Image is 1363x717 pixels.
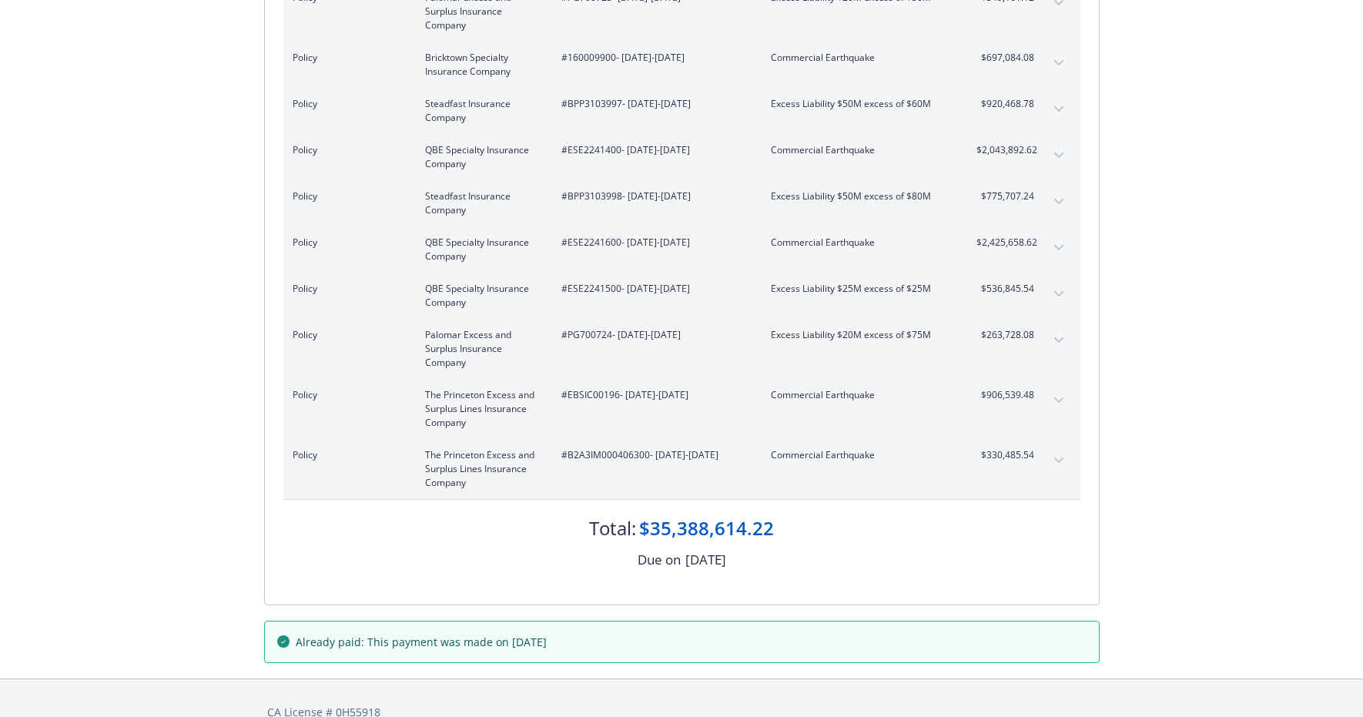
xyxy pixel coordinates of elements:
button: expand content [1047,328,1071,353]
span: Commercial Earthquake [771,448,952,462]
span: Palomar Excess and Surplus Insurance Company [425,328,537,370]
span: Excess Liability $50M excess of $60M [771,97,952,111]
span: #BPP3103998 - [DATE]-[DATE] [561,189,746,203]
span: Commercial Earthquake [771,51,952,65]
span: The Princeton Excess and Surplus Lines Insurance Company [425,388,537,430]
span: $697,084.08 [976,51,1034,65]
div: PolicyThe Princeton Excess and Surplus Lines Insurance Company#B2A3IM000406300- [DATE]-[DATE]Comm... [283,439,1080,499]
span: Policy [293,448,400,462]
span: $2,425,658.62 [976,236,1034,250]
span: Steadfast Insurance Company [425,97,537,125]
span: #ESE2241400 - [DATE]-[DATE] [561,143,746,157]
button: expand content [1047,448,1071,473]
span: Bricktown Specialty Insurance Company [425,51,537,79]
span: #EBSIC00196 - [DATE]-[DATE] [561,388,746,402]
span: QBE Specialty Insurance Company [425,143,537,171]
span: Policy [293,143,400,157]
span: Commercial Earthquake [771,143,952,157]
span: Excess Liability $50M excess of $80M [771,189,952,203]
span: Policy [293,189,400,203]
div: PolicyPalomar Excess and Surplus Insurance Company#PG700724- [DATE]-[DATE]Excess Liability $20M e... [283,319,1080,379]
span: #ESE2241500 - [DATE]-[DATE] [561,282,746,296]
span: Policy [293,282,400,296]
span: QBE Specialty Insurance Company [425,282,537,310]
button: expand content [1047,388,1071,413]
button: expand content [1047,143,1071,168]
span: #160009900 - [DATE]-[DATE] [561,51,746,65]
span: Already paid: This payment was made on [DATE] [296,634,547,650]
span: QBE Specialty Insurance Company [425,236,537,263]
span: Policy [293,328,400,342]
span: Steadfast Insurance Company [425,189,537,217]
span: Excess Liability $25M excess of $25M [771,282,952,296]
div: PolicyQBE Specialty Insurance Company#ESE2241600- [DATE]-[DATE]Commercial Earthquake$2,425,658.62... [283,226,1080,273]
span: $775,707.24 [976,189,1034,203]
span: Excess Liability $20M excess of $75M [771,328,952,342]
span: $536,845.54 [976,282,1034,296]
span: $920,468.78 [976,97,1034,111]
span: Policy [293,97,400,111]
span: #PG700724 - [DATE]-[DATE] [561,328,746,342]
div: $35,388,614.22 [639,515,774,541]
div: PolicyQBE Specialty Insurance Company#ESE2241500- [DATE]-[DATE]Excess Liability $25M excess of $2... [283,273,1080,319]
button: expand content [1047,282,1071,307]
div: Due on [638,550,681,570]
span: #BPP3103997 - [DATE]-[DATE] [561,97,746,111]
button: expand content [1047,189,1071,214]
span: $2,043,892.62 [976,143,1034,157]
span: Commercial Earthquake [771,236,952,250]
div: PolicyThe Princeton Excess and Surplus Lines Insurance Company#EBSIC00196- [DATE]-[DATE]Commercia... [283,379,1080,439]
span: $263,728.08 [976,328,1034,342]
div: PolicyBricktown Specialty Insurance Company#160009900- [DATE]-[DATE]Commercial Earthquake$697,084... [283,42,1080,88]
div: PolicySteadfast Insurance Company#BPP3103998- [DATE]-[DATE]Excess Liability $50M excess of $80M$7... [283,180,1080,226]
span: The Princeton Excess and Surplus Lines Insurance Company [425,448,537,490]
span: Commercial Earthquake [771,388,952,402]
div: [DATE] [685,550,726,570]
div: Total: [589,515,636,541]
div: PolicyQBE Specialty Insurance Company#ESE2241400- [DATE]-[DATE]Commercial Earthquake$2,043,892.62... [283,134,1080,180]
span: $330,485.54 [976,448,1034,462]
span: $906,539.48 [976,388,1034,402]
span: #B2A3IM000406300 - [DATE]-[DATE] [561,448,746,462]
div: PolicySteadfast Insurance Company#BPP3103997- [DATE]-[DATE]Excess Liability $50M excess of $60M$9... [283,88,1080,134]
span: Policy [293,51,400,65]
span: Policy [293,236,400,250]
button: expand content [1047,51,1071,75]
button: expand content [1047,97,1071,122]
button: expand content [1047,236,1071,260]
span: #ESE2241600 - [DATE]-[DATE] [561,236,746,250]
span: Policy [293,388,400,402]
